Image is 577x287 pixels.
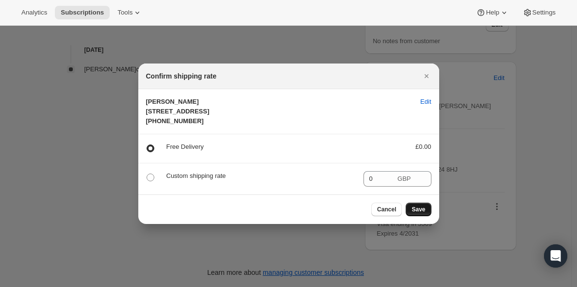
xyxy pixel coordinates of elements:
[61,9,104,16] span: Subscriptions
[544,244,567,268] div: Open Intercom Messenger
[414,94,437,110] button: Edit
[420,69,433,83] button: Close
[146,98,210,125] span: [PERSON_NAME] [STREET_ADDRESS] [PHONE_NUMBER]
[371,203,402,216] button: Cancel
[486,9,499,16] span: Help
[112,6,148,19] button: Tools
[146,71,216,81] h2: Confirm shipping rate
[166,142,400,152] p: Free Delivery
[415,143,431,150] span: £0.00
[16,6,53,19] button: Analytics
[420,97,431,107] span: Edit
[397,175,411,182] span: GBP
[532,9,556,16] span: Settings
[517,6,561,19] button: Settings
[166,171,356,181] p: Custom shipping rate
[117,9,132,16] span: Tools
[21,9,47,16] span: Analytics
[377,206,396,213] span: Cancel
[55,6,110,19] button: Subscriptions
[412,206,425,213] span: Save
[406,203,431,216] button: Save
[470,6,514,19] button: Help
